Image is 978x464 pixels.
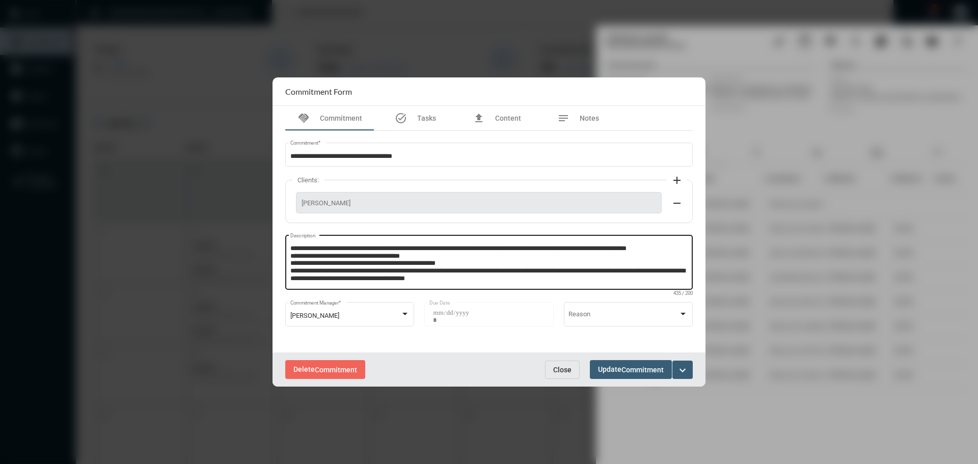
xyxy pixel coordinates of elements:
span: Delete [293,365,357,373]
mat-icon: file_upload [473,112,485,124]
mat-icon: notes [557,112,569,124]
span: Notes [580,114,599,122]
span: Close [553,366,572,374]
span: Update [598,365,664,373]
span: Commitment [315,366,357,374]
span: Commitment [320,114,362,122]
mat-icon: remove [671,197,683,209]
span: Commitment [621,366,664,374]
button: DeleteCommitment [285,360,365,379]
mat-icon: handshake [297,112,310,124]
span: [PERSON_NAME] [302,199,656,207]
h2: Commitment Form [285,87,352,96]
span: Content [495,114,521,122]
label: Clients: [292,176,324,184]
mat-hint: 435 / 200 [673,291,693,296]
button: Close [545,361,580,379]
button: UpdateCommitment [590,360,672,379]
span: Tasks [417,114,436,122]
mat-icon: add [671,174,683,186]
span: [PERSON_NAME] [290,312,339,319]
mat-icon: task_alt [395,112,407,124]
mat-icon: expand_more [676,364,689,376]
